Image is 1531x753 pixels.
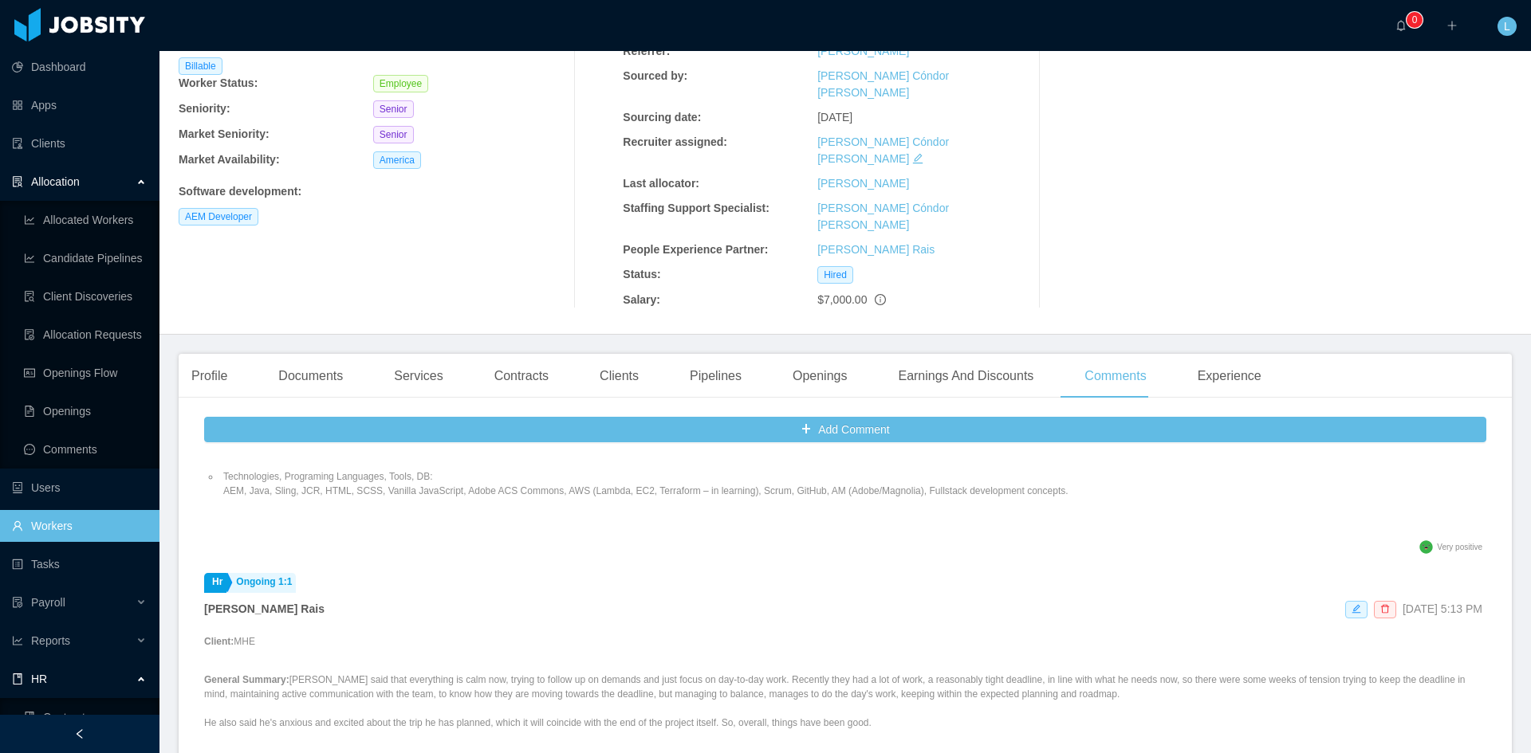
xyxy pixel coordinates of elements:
[266,354,356,398] div: Documents
[623,45,670,57] b: Referrer:
[623,111,701,124] b: Sourcing date:
[885,354,1046,398] div: Earnings And Discounts
[1407,12,1423,28] sup: 0
[623,268,660,280] b: Status:
[12,548,147,580] a: icon: profileTasks
[1352,604,1361,614] i: icon: edit
[24,242,147,274] a: icon: line-chartCandidate Pipelines
[817,177,909,190] a: [PERSON_NAME]
[204,573,226,593] a: Hr
[623,135,727,148] b: Recruiter assigned:
[1437,543,1482,551] span: Very positive
[817,266,853,284] span: Hired
[12,510,147,542] a: icon: userWorkers
[12,51,147,83] a: icon: pie-chartDashboard
[623,202,769,214] b: Staffing Support Specialist:
[179,57,222,75] span: Billable
[677,354,754,398] div: Pipelines
[623,243,768,256] b: People Experience Partner:
[817,243,935,256] a: [PERSON_NAME] Rais
[373,151,421,169] span: America
[817,111,852,124] span: [DATE]
[12,635,23,646] i: icon: line-chart
[875,294,886,305] span: info-circle
[373,100,414,118] span: Senior
[373,126,414,143] span: Senior
[12,176,23,187] i: icon: solution
[179,127,270,140] b: Market Seniority:
[1072,354,1159,398] div: Comments
[12,597,23,608] i: icon: file-protect
[1395,20,1407,31] i: icon: bell
[817,135,949,165] a: [PERSON_NAME] Cóndor [PERSON_NAME]
[24,204,147,236] a: icon: line-chartAllocated Workers
[204,634,1486,649] p: MHE
[1403,602,1482,615] span: [DATE] 5:13 PM
[623,177,699,190] b: Last allocator:
[623,69,687,82] b: Sourced by:
[12,89,147,121] a: icon: appstoreApps
[179,185,301,198] b: Software development :
[912,153,923,164] i: icon: edit
[1504,17,1510,36] span: L
[12,472,147,504] a: icon: robotUsers
[12,673,23,684] i: icon: book
[587,354,651,398] div: Clients
[179,153,280,166] b: Market Availability:
[204,674,289,685] strong: General Summary:
[24,280,147,312] a: icon: file-searchClient Discoveries
[179,208,258,226] span: AEM Developer
[179,102,230,115] b: Seniority:
[817,45,909,57] a: [PERSON_NAME]
[31,634,70,647] span: Reports
[24,395,147,427] a: icon: file-textOpenings
[204,673,1486,730] p: [PERSON_NAME] said that everything is calm now, trying to follow up on demands and just focus on ...
[179,76,258,89] b: Worker Status:
[24,701,147,733] a: icon: bookContracts
[228,573,296,593] a: Ongoing 1:1
[1446,20,1458,31] i: icon: plus
[24,319,147,351] a: icon: file-doneAllocation Requests
[623,293,660,306] b: Salary:
[31,175,80,188] span: Allocation
[204,636,234,647] strong: Client:
[482,354,561,398] div: Contracts
[817,69,949,99] a: [PERSON_NAME] Cóndor [PERSON_NAME]
[204,417,1486,442] button: icon: plusAdd Comment
[1380,604,1390,614] i: icon: delete
[179,354,240,398] div: Profile
[373,75,428,92] span: Employee
[24,357,147,389] a: icon: idcardOpenings Flow
[817,293,867,306] span: $7,000.00
[1185,354,1274,398] div: Experience
[780,354,860,398] div: Openings
[31,596,65,609] span: Payroll
[381,354,455,398] div: Services
[24,433,147,465] a: icon: messageComments
[12,127,147,159] a: icon: auditClients
[204,602,325,615] strong: [PERSON_NAME] Rais
[817,202,949,231] a: [PERSON_NAME] Cóndor [PERSON_NAME]
[31,673,47,685] span: HR
[220,469,1486,498] li: Technologies, Programing Languages, Tools, DB: AEM, Java, Sling, JCR, HTML, SCSS, Vanilla JavaScr...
